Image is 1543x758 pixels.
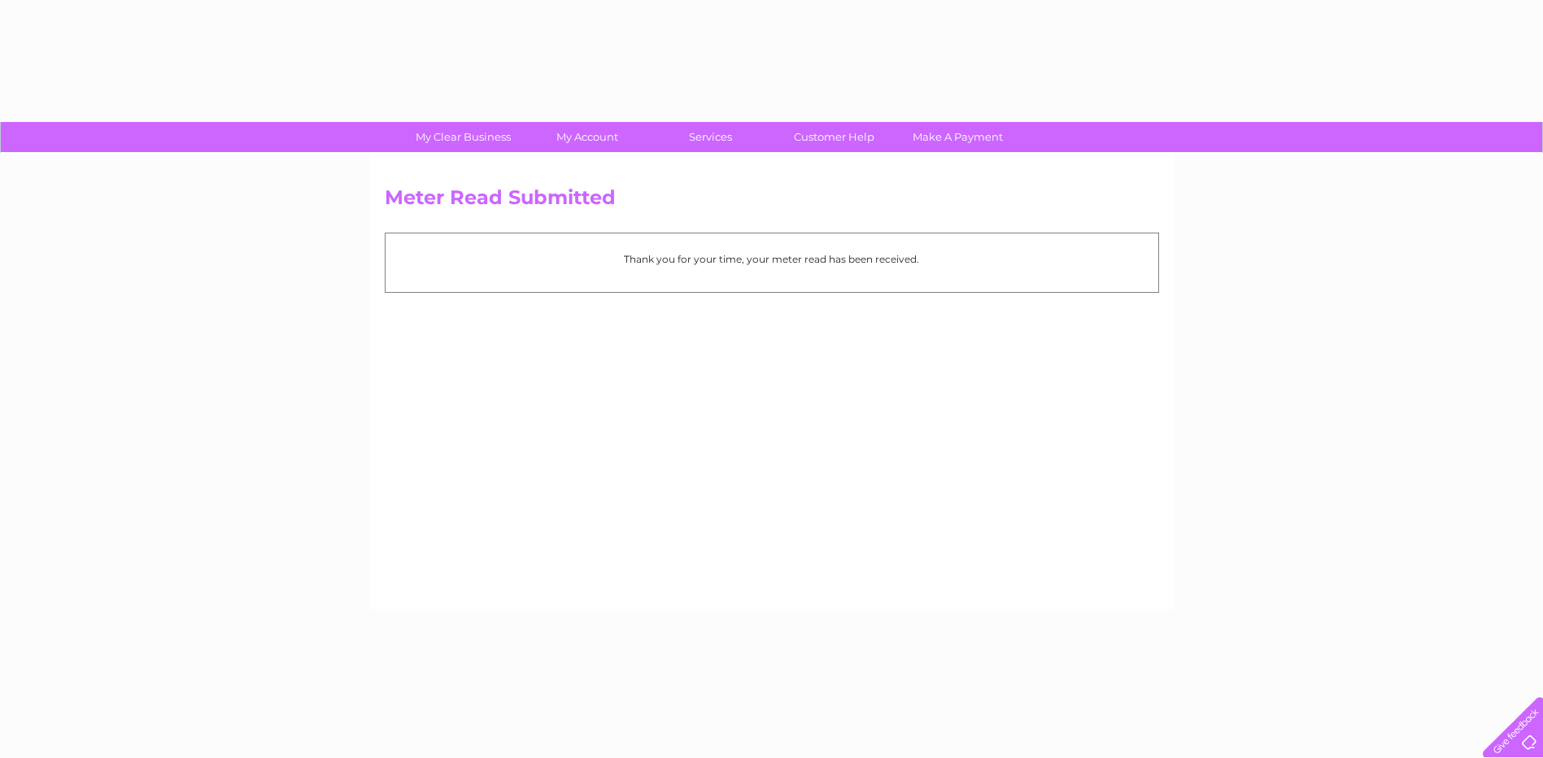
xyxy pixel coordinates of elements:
[643,122,778,152] a: Services
[767,122,901,152] a: Customer Help
[891,122,1025,152] a: Make A Payment
[396,122,530,152] a: My Clear Business
[394,251,1150,267] p: Thank you for your time, your meter read has been received.
[385,186,1159,217] h2: Meter Read Submitted
[520,122,654,152] a: My Account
